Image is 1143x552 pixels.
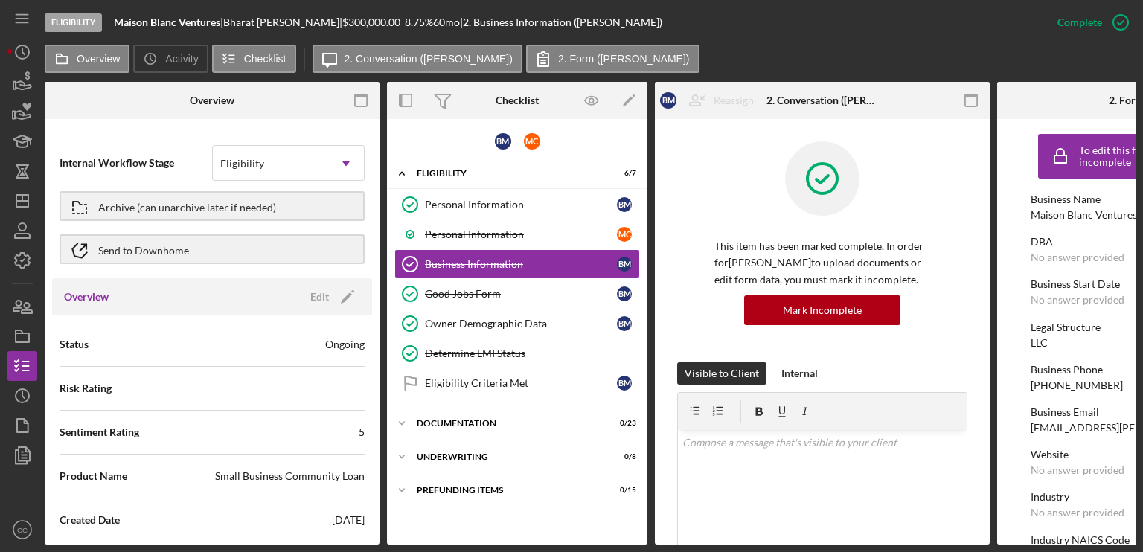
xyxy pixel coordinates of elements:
label: Activity [165,53,198,65]
div: Owner Demographic Data [425,318,617,330]
div: 8.75 % [405,16,433,28]
iframe: Intercom live chat [1092,487,1128,522]
div: Personal Information [425,199,617,211]
a: Personal InformationMC [394,219,640,249]
a: Business InformationBM [394,249,640,279]
div: Personal Information [425,228,617,240]
div: Eligibility [417,169,599,178]
button: Archive (can unarchive later if needed) [60,191,365,221]
div: Underwriting [417,452,599,461]
button: 2. Conversation ([PERSON_NAME]) [313,45,522,73]
a: Eligibility Criteria MetBM [394,368,640,398]
a: Owner Demographic DataBM [394,309,640,338]
a: Personal InformationBM [394,190,640,219]
div: | 2. Business Information ([PERSON_NAME]) [460,16,662,28]
span: Status [60,337,89,352]
div: No answer provided [1031,294,1124,306]
button: Activity [133,45,208,73]
div: Eligibility Criteria Met [425,377,617,389]
h3: Overview [64,289,109,304]
label: Overview [77,53,120,65]
div: Reassign [714,86,754,115]
div: Ongoing [325,337,365,352]
div: $300,000.00 [342,16,405,28]
button: Checklist [212,45,296,73]
div: 0 / 23 [609,419,636,428]
button: BMReassign [653,86,769,115]
div: [DATE] [332,513,365,527]
div: B M [617,197,632,212]
button: 2. Form ([PERSON_NAME]) [526,45,699,73]
div: Archive (can unarchive later if needed) [98,193,276,219]
button: CC [7,515,37,545]
div: B M [617,376,632,391]
span: Product Name [60,469,127,484]
div: B M [660,92,676,109]
div: 0 / 15 [609,486,636,495]
button: Overview [45,45,129,73]
p: This item has been marked complete. In order for [PERSON_NAME] to upload documents or edit form d... [714,238,930,288]
button: Send to Downhome [60,234,365,264]
div: No answer provided [1031,507,1124,519]
button: Edit [301,286,360,308]
a: Good Jobs FormBM [394,279,640,309]
button: Visible to Client [677,362,766,385]
div: B M [617,257,632,272]
label: Checklist [244,53,286,65]
div: | [114,16,223,28]
div: B M [617,316,632,331]
div: Checklist [496,94,539,106]
div: Business Information [425,258,617,270]
div: M C [524,133,540,150]
div: Bharat [PERSON_NAME] | [223,16,342,28]
div: Internal [781,362,818,385]
div: Maison Blanc Ventures [1031,209,1137,221]
b: Maison Blanc Ventures [114,16,220,28]
div: Documentation [417,419,599,428]
div: Visible to Client [685,362,759,385]
div: Complete [1057,7,1102,37]
div: 5 [359,425,365,440]
div: M C [617,227,632,242]
div: B M [617,286,632,301]
div: Prefunding Items [417,486,599,495]
button: Mark Incomplete [744,295,900,325]
div: 0 / 8 [609,452,636,461]
div: Mark Incomplete [783,295,862,325]
button: Complete [1043,7,1136,37]
div: Overview [190,94,234,106]
div: LLC [1031,337,1048,349]
span: Internal Workflow Stage [60,155,212,170]
div: 6 / 7 [609,169,636,178]
span: Risk Rating [60,381,112,396]
div: [PHONE_NUMBER] [1031,379,1123,391]
div: Eligibility [45,13,102,32]
div: Good Jobs Form [425,288,617,300]
div: Edit [310,286,329,308]
div: Small Business Community Loan [215,469,365,484]
a: Determine LMI Status [394,338,640,368]
label: 2. Conversation ([PERSON_NAME]) [345,53,513,65]
label: 2. Form ([PERSON_NAME]) [558,53,690,65]
div: 2. Conversation ([PERSON_NAME]) [766,94,878,106]
div: Send to Downhome [98,236,189,263]
span: Created Date [60,513,120,527]
div: No answer provided [1031,251,1124,263]
div: B M [495,133,511,150]
div: No answer provided [1031,464,1124,476]
div: 60 mo [433,16,460,28]
div: Eligibility [220,158,264,170]
button: Internal [774,362,825,385]
div: Determine LMI Status [425,347,639,359]
span: Sentiment Rating [60,425,139,440]
text: CC [17,526,28,534]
